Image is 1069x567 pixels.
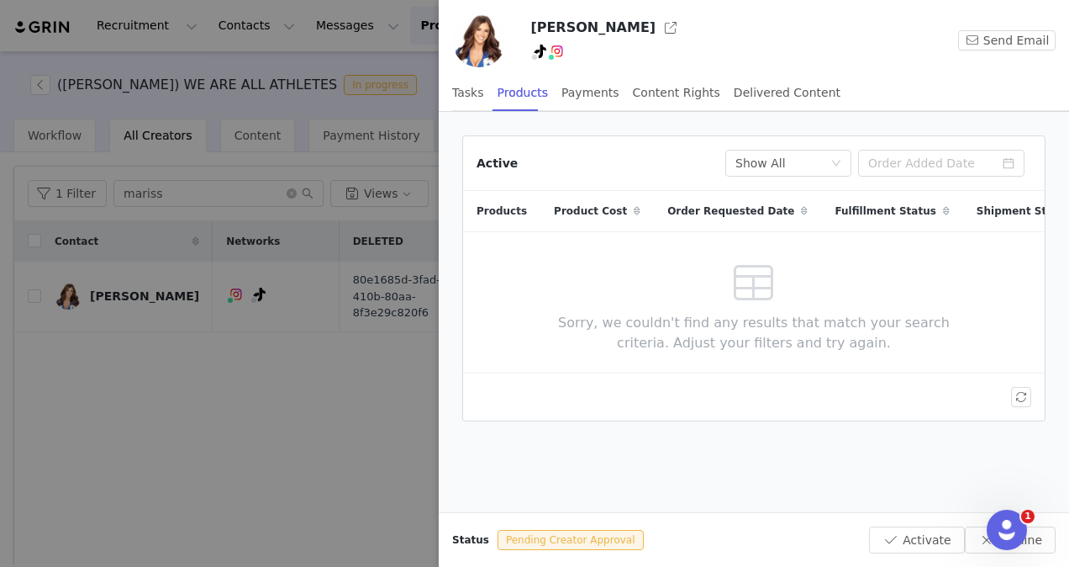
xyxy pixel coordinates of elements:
[561,74,619,112] div: Payments
[965,527,1056,554] button: Decline
[667,204,794,219] span: Order Requested Date
[462,135,1045,421] article: Active
[987,510,1027,550] iframe: Intercom live chat
[477,155,518,172] div: Active
[477,204,527,219] span: Products
[530,18,656,38] h3: [PERSON_NAME]
[550,45,564,58] img: instagram.svg
[1003,157,1014,169] i: icon: calendar
[858,150,1024,177] input: Order Added Date
[498,530,644,550] span: Pending Creator Approval
[734,74,840,112] div: Delivered Content
[498,74,548,112] div: Products
[633,74,720,112] div: Content Rights
[452,533,489,548] span: Status
[533,313,976,353] span: Sorry, we couldn't find any results that match your search criteria. Adjust your filters and try ...
[554,204,627,219] span: Product Cost
[869,527,964,554] button: Activate
[452,74,484,112] div: Tasks
[452,13,506,67] img: 26affdb2-6bea-47ff-90a5-ba4f868af2a0--s.jpg
[958,30,1056,50] button: Send Email
[835,204,935,219] span: Fulfillment Status
[1021,510,1035,523] span: 1
[735,151,786,176] div: Show All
